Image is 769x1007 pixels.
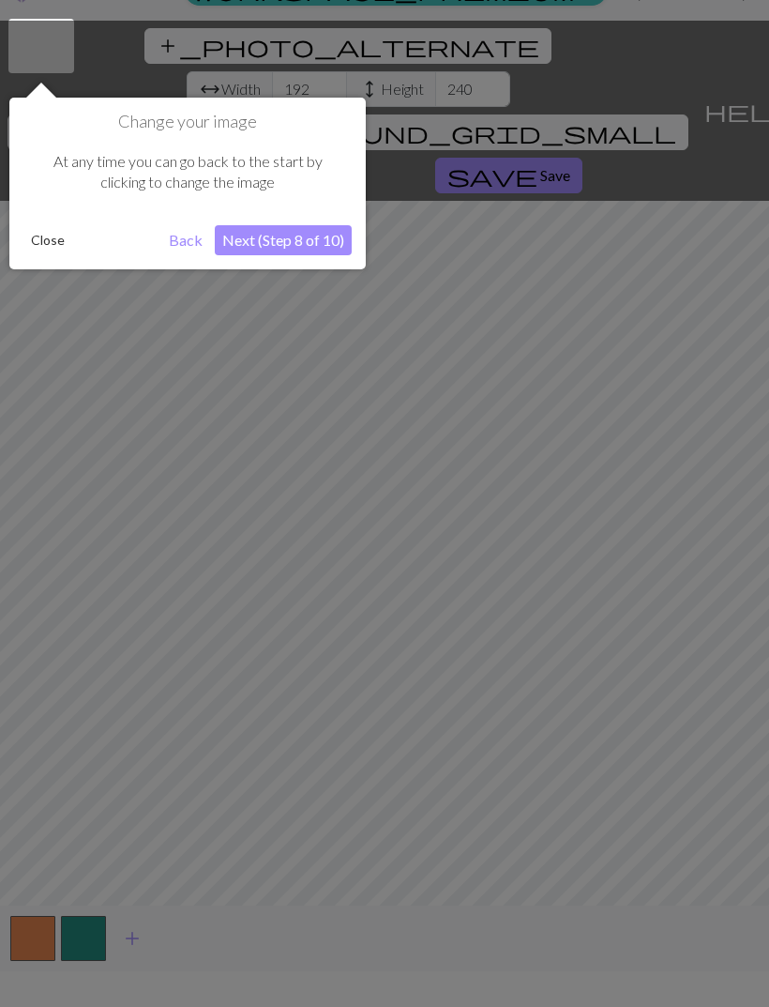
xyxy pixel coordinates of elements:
button: Next (Step 8 of 10) [215,225,352,255]
div: At any time you can go back to the start by clicking to change the image [23,132,352,212]
div: Change your image [9,98,366,269]
h1: Change your image [23,112,352,132]
button: Back [161,225,210,255]
button: Close [23,226,72,254]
